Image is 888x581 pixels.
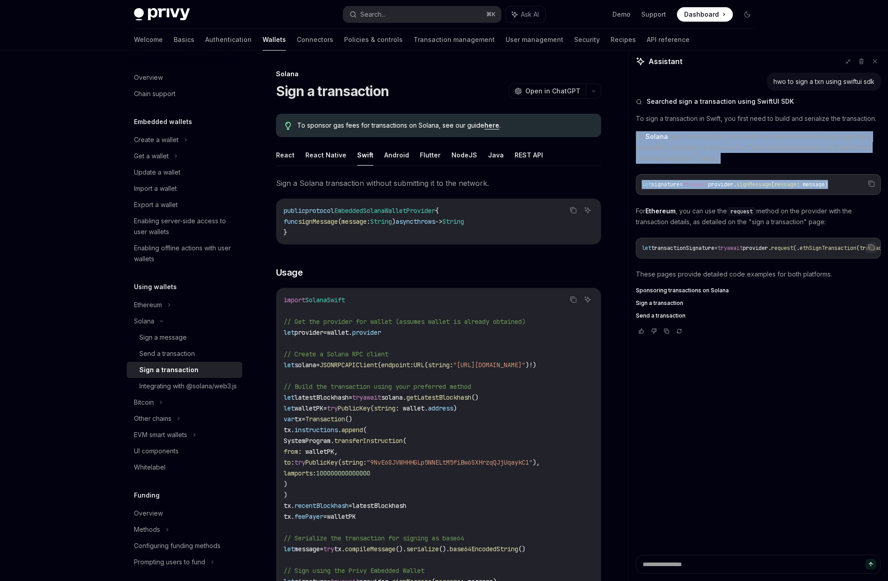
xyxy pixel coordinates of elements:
[134,281,177,292] h5: Using wallets
[284,207,305,215] span: public
[363,393,381,401] span: await
[305,207,334,215] span: protocol
[323,328,327,337] span: =
[284,502,294,510] span: tx.
[134,490,160,501] h5: Funding
[349,502,352,510] span: =
[533,458,540,466] span: ),
[567,294,579,305] button: Copy the contents from the code block
[435,207,439,215] span: {
[406,393,471,401] span: getLatestBlockhash
[370,404,374,412] span: (
[134,88,175,99] div: Chain support
[284,447,298,456] span: from
[284,491,287,499] span: )
[506,29,563,51] a: User management
[127,329,242,346] a: Sign a message
[360,9,386,20] div: Search...
[305,415,345,423] span: Transaction
[294,328,323,337] span: provider
[284,361,294,369] span: let
[276,177,601,189] span: Sign a Solana transaction without submitting it to the network.
[327,512,356,521] span: walletPK
[297,29,333,51] a: Connectors
[349,393,352,401] span: =
[450,361,453,369] span: :
[127,443,242,459] a: UI components
[276,144,294,166] button: React
[636,269,881,280] p: These pages provide detailed code examples for both platforms.
[521,10,539,19] span: Ask AI
[345,415,352,423] span: ()
[396,404,428,412] span: : wallet.
[134,508,163,519] div: Overview
[684,10,719,19] span: Dashboard
[313,469,316,477] span: :
[680,181,683,188] span: =
[134,116,192,127] h5: Embedded wallets
[731,208,753,215] span: request
[284,296,305,304] span: import
[692,181,708,188] span: await
[439,545,450,553] span: ().
[134,446,179,456] div: UI components
[442,217,464,226] span: String
[450,545,518,553] span: base64EncodedString
[284,426,294,434] span: tx.
[647,29,690,51] a: API reference
[636,287,729,294] span: Sponsoring transactions on Solana
[647,97,794,106] span: Searched sign a transaction using SwiftUI SDK
[291,458,294,466] span: :
[651,181,680,188] span: signature
[320,545,323,553] span: =
[294,393,349,401] span: latestBlockhash
[636,312,686,319] span: Send a transaction
[294,545,320,553] span: message
[344,29,403,51] a: Policies & controls
[636,287,881,294] a: Sponsoring transactions on Solana
[736,181,771,188] span: signMessage
[424,361,428,369] span: (
[636,206,881,227] p: For , you can use the method on the provider with the transaction details, as detailed on the "si...
[414,217,435,226] span: throws
[352,502,406,510] span: latestBlockhash
[294,415,302,423] span: tx
[865,559,876,570] button: Send message
[651,244,714,252] span: transactionSignature
[276,266,303,279] span: Usage
[284,228,287,236] span: }
[677,7,733,22] a: Dashboard
[284,534,464,542] span: // Serialize the transaction for signing as base64
[856,244,860,252] span: (
[377,361,381,369] span: (
[127,346,242,362] a: Send a transaction
[611,29,636,51] a: Recipes
[338,404,370,412] span: PublicKey
[284,458,291,466] span: to
[294,404,323,412] span: walletPK
[127,164,242,180] a: Update a wallet
[327,404,338,412] span: try
[316,469,370,477] span: 100000000000000
[343,6,501,23] button: Search...⌘K
[320,361,377,369] span: JSONRPCAPIClient
[276,83,389,99] h1: Sign a transaction
[525,361,529,369] span: )
[134,199,178,210] div: Export a wallet
[284,469,313,477] span: lamports
[636,312,881,319] a: Send a transaction
[740,7,755,22] button: Toggle dark mode
[428,361,450,369] span: string
[127,378,242,394] a: Integrating with @solana/web3.js
[127,86,242,102] a: Chain support
[773,77,874,86] div: hwo to sign a txn using swiftui sdk
[134,8,190,21] img: dark logo
[127,505,242,521] a: Overview
[127,240,242,267] a: Enabling offline actions with user wallets
[381,361,410,369] span: endpoint
[486,11,496,18] span: ⌘ K
[127,69,242,86] a: Overview
[428,404,453,412] span: address
[139,364,198,375] div: Sign a transaction
[134,243,237,264] div: Enabling offline actions with user wallets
